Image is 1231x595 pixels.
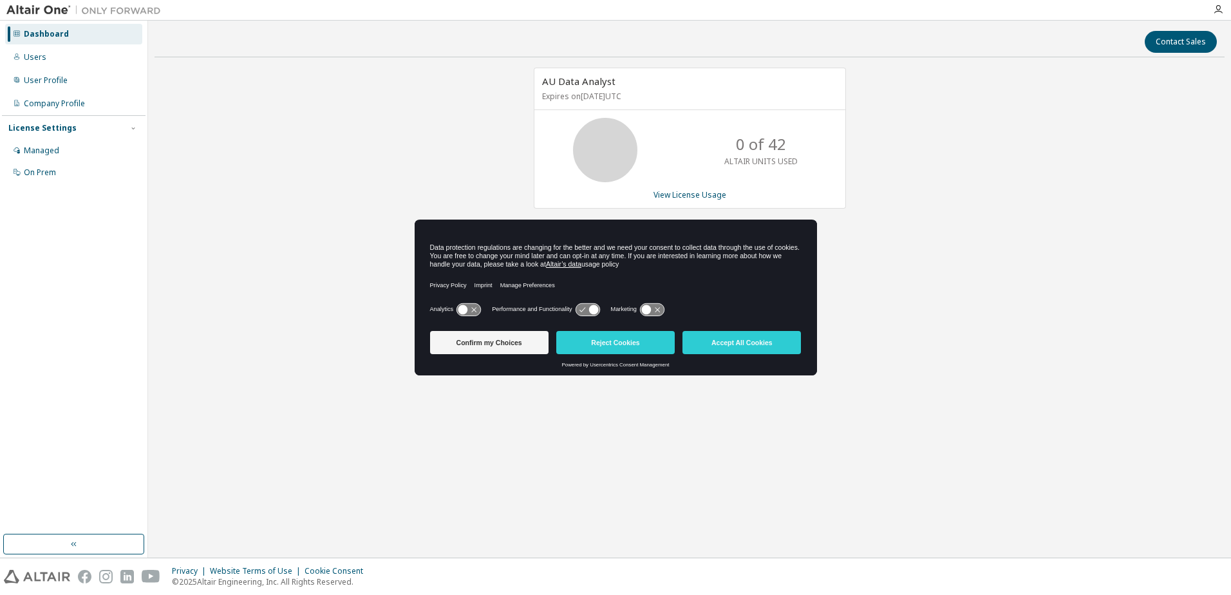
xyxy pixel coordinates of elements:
[1145,31,1217,53] button: Contact Sales
[24,75,68,86] div: User Profile
[24,99,85,109] div: Company Profile
[99,570,113,583] img: instagram.svg
[542,75,615,88] span: AU Data Analyst
[6,4,167,17] img: Altair One
[4,570,70,583] img: altair_logo.svg
[305,566,371,576] div: Cookie Consent
[142,570,160,583] img: youtube.svg
[24,167,56,178] div: On Prem
[120,570,134,583] img: linkedin.svg
[210,566,305,576] div: Website Terms of Use
[172,566,210,576] div: Privacy
[24,52,46,62] div: Users
[24,146,59,156] div: Managed
[172,576,371,587] p: © 2025 Altair Engineering, Inc. All Rights Reserved.
[653,189,726,200] a: View License Usage
[24,29,69,39] div: Dashboard
[8,123,77,133] div: License Settings
[736,133,786,155] p: 0 of 42
[542,91,834,102] p: Expires on [DATE] UTC
[724,156,798,167] p: ALTAIR UNITS USED
[78,570,91,583] img: facebook.svg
